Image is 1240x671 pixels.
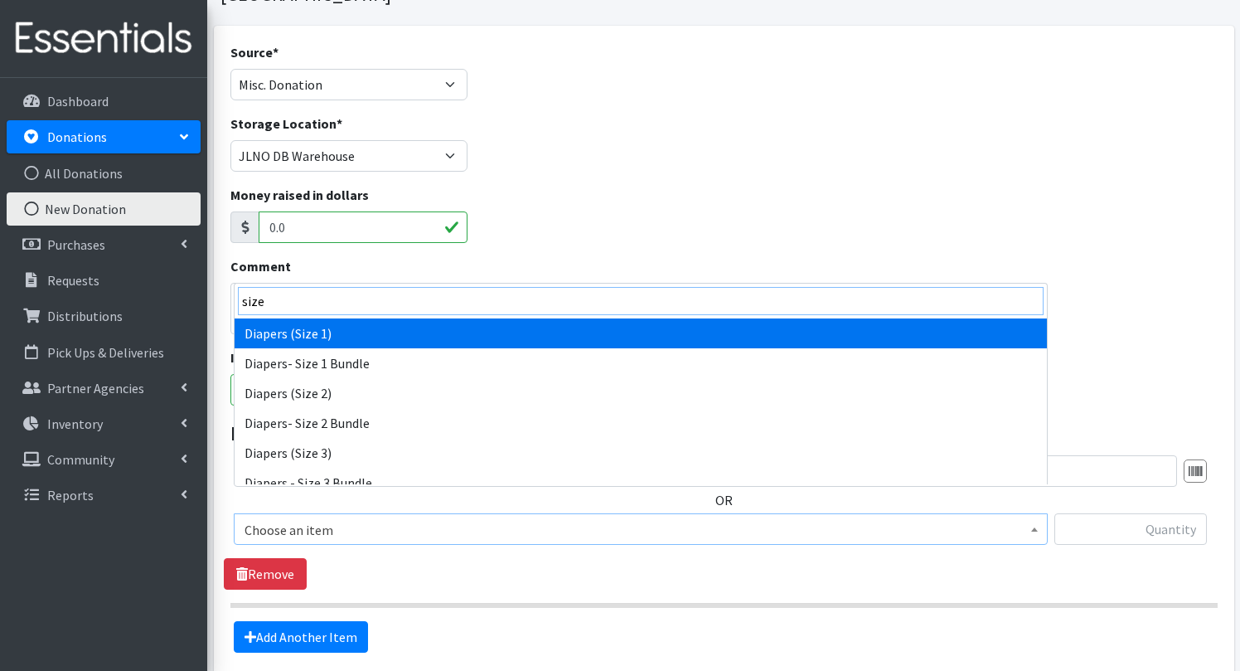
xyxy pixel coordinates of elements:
[235,348,1047,378] li: Diapers- Size 1 Bundle
[230,419,1218,449] legend: Items in this donation
[234,513,1048,545] span: Choose an item
[7,264,201,297] a: Requests
[47,308,123,324] p: Distributions
[235,378,1047,408] li: Diapers (Size 2)
[235,408,1047,438] li: Diapers- Size 2 Bundle
[230,348,294,367] label: Issued on
[47,272,99,289] p: Requests
[7,372,201,405] a: Partner Agencies
[47,451,114,468] p: Community
[230,42,279,62] label: Source
[47,380,144,396] p: Partner Agencies
[7,157,201,190] a: All Donations
[235,438,1047,468] li: Diapers (Size 3)
[47,93,109,109] p: Dashboard
[7,443,201,476] a: Community
[7,11,201,66] img: HumanEssentials
[47,416,103,432] p: Inventory
[7,85,201,118] a: Dashboard
[7,192,201,226] a: New Donation
[234,621,368,653] a: Add Another Item
[224,558,307,590] a: Remove
[230,256,291,276] label: Comment
[235,318,1047,348] li: Diapers (Size 1)
[47,236,105,253] p: Purchases
[230,114,342,134] label: Storage Location
[47,344,164,361] p: Pick Ups & Deliveries
[7,479,201,512] a: Reports
[47,487,94,503] p: Reports
[7,407,201,440] a: Inventory
[7,299,201,333] a: Distributions
[7,228,201,261] a: Purchases
[273,44,279,61] abbr: required
[715,490,733,510] label: OR
[245,518,1037,542] span: Choose an item
[337,115,342,132] abbr: required
[235,468,1047,498] li: Diapers - Size 3 Bundle
[230,185,369,205] label: Money raised in dollars
[7,120,201,153] a: Donations
[1054,513,1207,545] input: Quantity
[47,129,107,145] p: Donations
[7,336,201,369] a: Pick Ups & Deliveries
